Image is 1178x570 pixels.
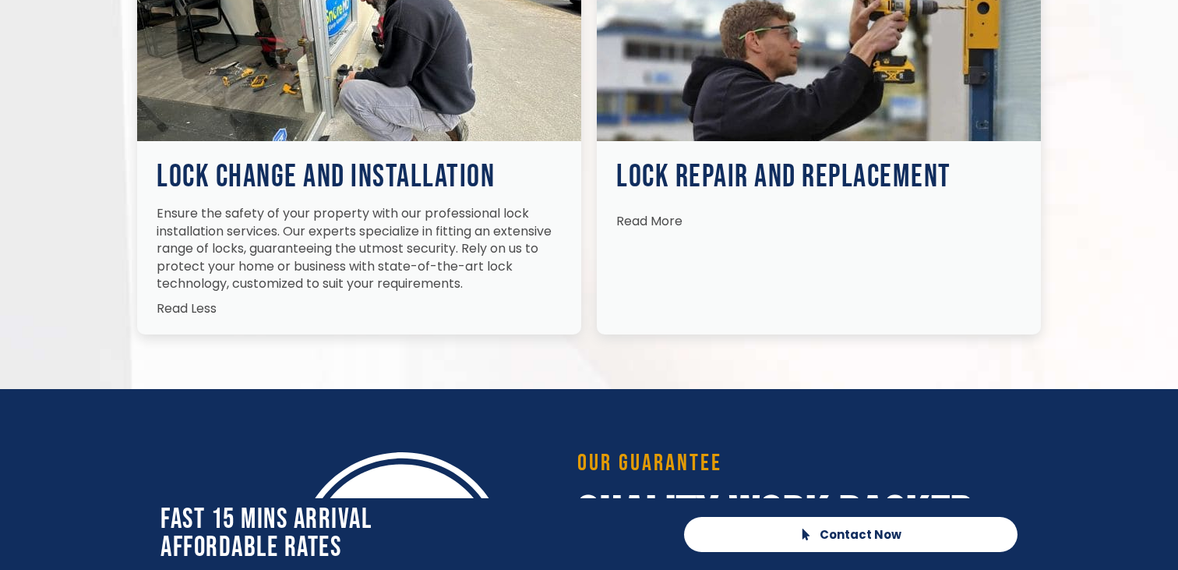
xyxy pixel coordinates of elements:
a: Contact Now [684,517,1018,552]
p: Ensure the safety of your property with our professional lock installation services. Our experts ... [157,205,562,292]
span: Read More [616,212,682,230]
h2: Fast 15 Mins Arrival affordable rates [160,506,668,562]
h3: Our guarantee [577,451,1002,475]
span: Contact Now [820,529,901,540]
h3: Lock Change and Installation [157,161,562,193]
h3: Lock Repair and Replacement [616,161,1021,193]
span: Read Less [157,299,217,317]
